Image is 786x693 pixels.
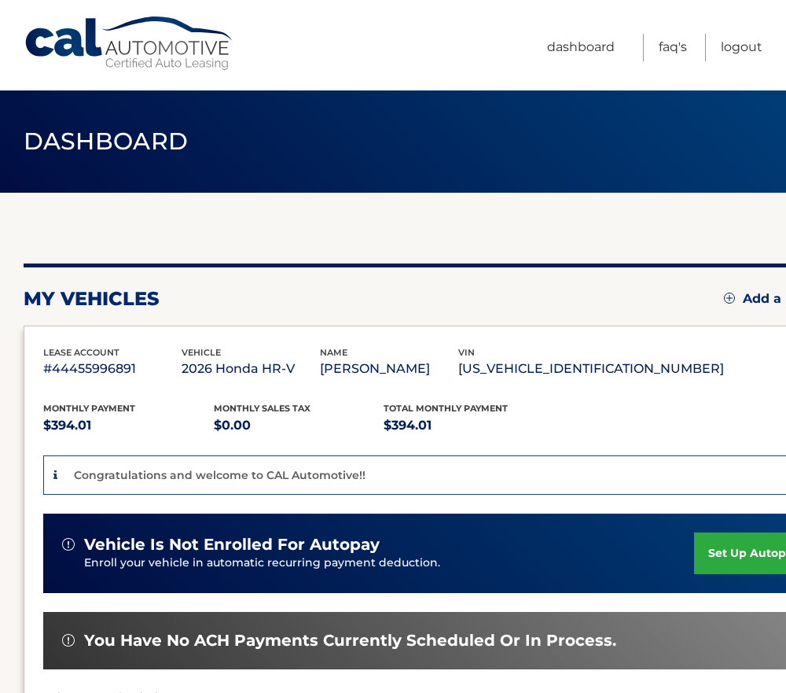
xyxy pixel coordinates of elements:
[214,415,384,437] p: $0.00
[62,538,75,551] img: alert-white.svg
[43,415,214,437] p: $394.01
[214,403,310,414] span: Monthly sales Tax
[62,634,75,647] img: alert-white.svg
[43,347,119,358] span: lease account
[320,347,347,358] span: name
[24,287,160,311] h2: my vehicles
[24,127,189,156] span: Dashboard
[182,358,320,380] p: 2026 Honda HR-V
[24,16,236,72] a: Cal Automotive
[84,535,380,555] span: vehicle is not enrolled for autopay
[724,293,735,304] img: add.svg
[458,347,475,358] span: vin
[74,468,365,482] p: Congratulations and welcome to CAL Automotive!!
[84,631,616,651] span: You have no ACH payments currently scheduled or in process.
[384,415,554,437] p: $394.01
[43,358,182,380] p: #44455996891
[182,347,221,358] span: vehicle
[43,403,135,414] span: Monthly Payment
[458,358,724,380] p: [US_VEHICLE_IDENTIFICATION_NUMBER]
[659,34,687,61] a: FAQ's
[84,555,694,572] p: Enroll your vehicle in automatic recurring payment deduction.
[320,358,458,380] p: [PERSON_NAME]
[547,34,615,61] a: Dashboard
[384,403,508,414] span: Total Monthly Payment
[721,34,762,61] a: Logout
